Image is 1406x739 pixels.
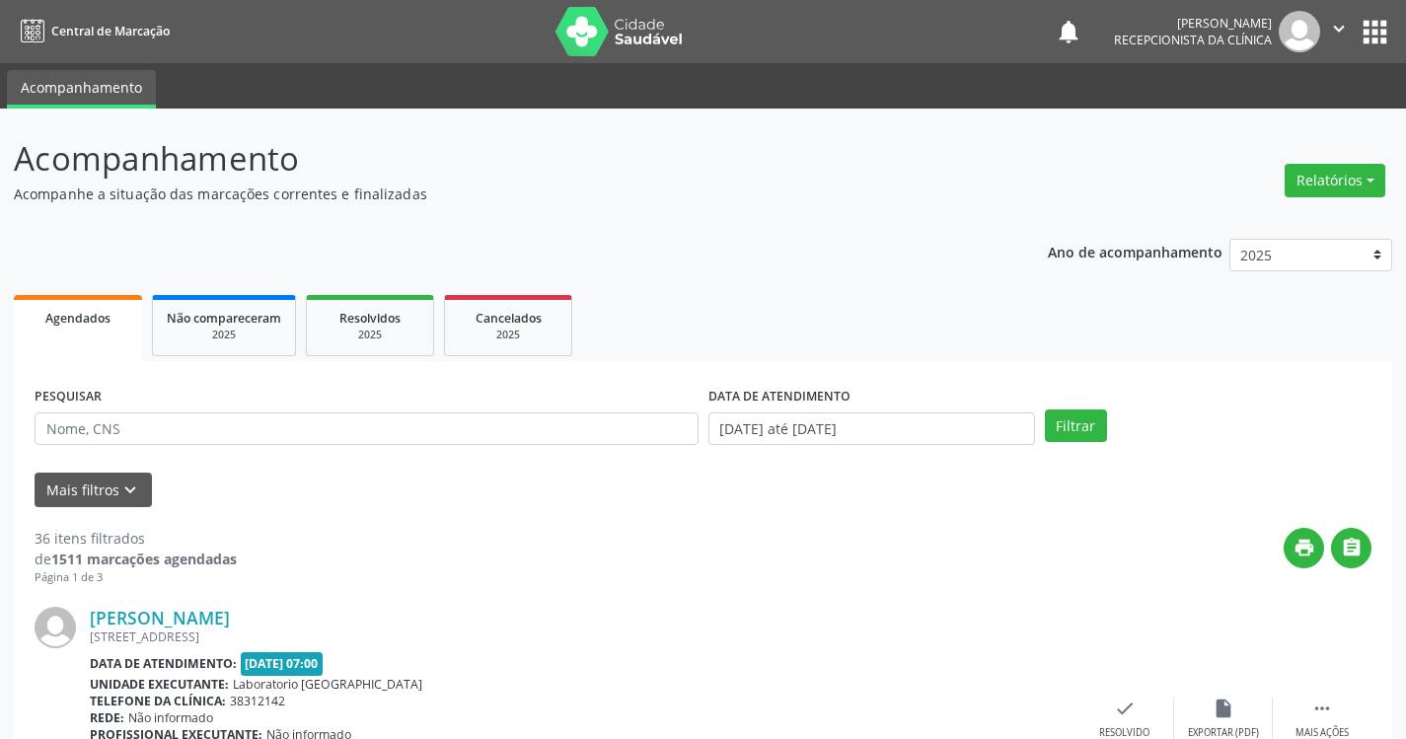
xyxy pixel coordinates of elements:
a: Central de Marcação [14,15,170,47]
strong: 1511 marcações agendadas [51,550,237,568]
b: Rede: [90,709,124,726]
button: Relatórios [1285,164,1385,197]
button: print [1284,528,1324,568]
span: Agendados [45,310,111,327]
i:  [1311,698,1333,719]
i: check [1114,698,1136,719]
b: Telefone da clínica: [90,693,226,709]
span: [DATE] 07:00 [241,652,324,675]
div: 2025 [459,328,557,342]
div: 36 itens filtrados [35,528,237,549]
div: 2025 [321,328,419,342]
span: Laboratorio [GEOGRAPHIC_DATA] [233,676,422,693]
span: Cancelados [476,310,542,327]
span: Não informado [128,709,213,726]
p: Acompanhe a situação das marcações correntes e finalizadas [14,184,979,204]
img: img [1279,11,1320,52]
span: Recepcionista da clínica [1114,32,1272,48]
i: insert_drive_file [1213,698,1234,719]
div: Página 1 de 3 [35,569,237,586]
a: Acompanhamento [7,70,156,109]
i: print [1294,537,1315,558]
span: Central de Marcação [51,23,170,39]
label: PESQUISAR [35,382,102,412]
span: Não compareceram [167,310,281,327]
span: Resolvidos [339,310,401,327]
p: Ano de acompanhamento [1048,239,1222,263]
b: Unidade executante: [90,676,229,693]
button: Mais filtroskeyboard_arrow_down [35,473,152,507]
input: Selecione um intervalo [708,412,1035,446]
button: notifications [1055,18,1082,45]
div: 2025 [167,328,281,342]
b: Data de atendimento: [90,655,237,672]
i:  [1341,537,1363,558]
i:  [1328,18,1350,39]
p: Acompanhamento [14,134,979,184]
input: Nome, CNS [35,412,699,446]
div: [STREET_ADDRESS] [90,628,1075,645]
div: [PERSON_NAME] [1114,15,1272,32]
a: [PERSON_NAME] [90,607,230,628]
button: Filtrar [1045,409,1107,443]
button:  [1320,11,1358,52]
button:  [1331,528,1371,568]
button: apps [1358,15,1392,49]
img: img [35,607,76,648]
label: DATA DE ATENDIMENTO [708,382,851,412]
span: 38312142 [230,693,285,709]
i: keyboard_arrow_down [119,480,141,501]
div: de [35,549,237,569]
